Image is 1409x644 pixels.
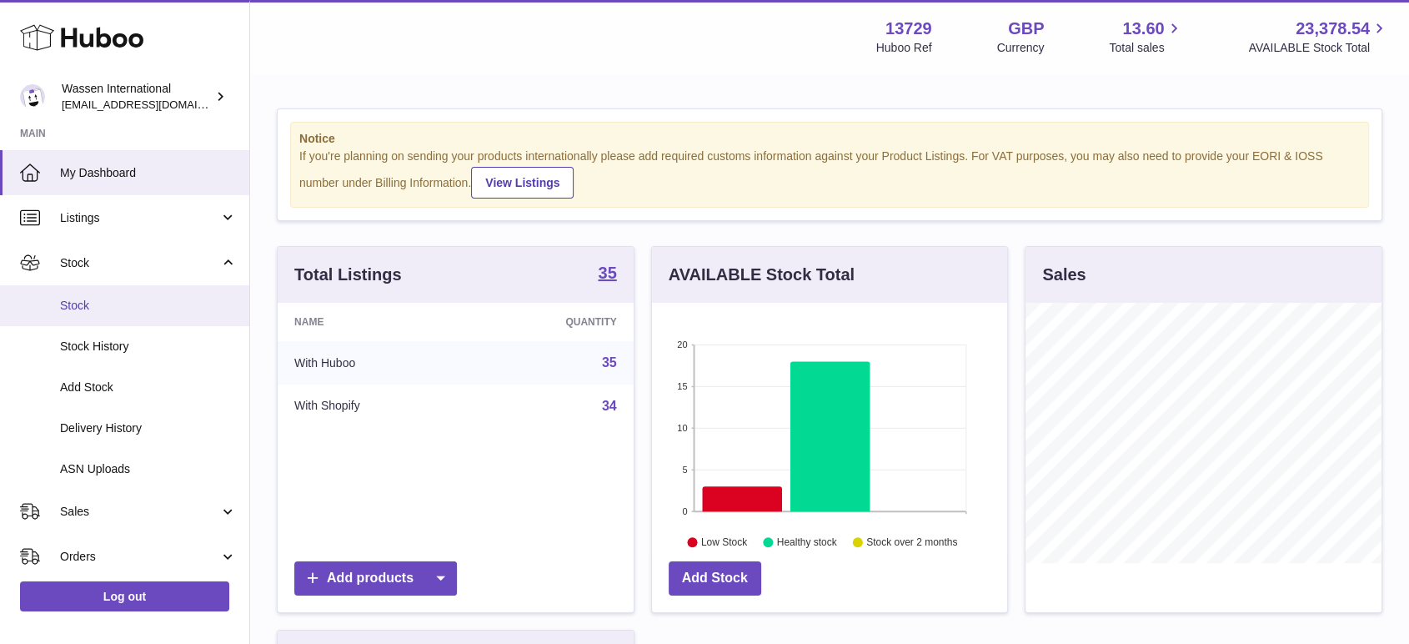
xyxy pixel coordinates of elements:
span: [EMAIL_ADDRESS][DOMAIN_NAME] [62,98,245,111]
text: Healthy stock [777,536,838,548]
text: 10 [677,423,687,433]
span: 23,378.54 [1296,18,1370,40]
span: Stock [60,298,237,314]
text: Low Stock [701,536,748,548]
td: With Huboo [278,341,469,385]
a: View Listings [471,167,574,199]
span: ASN Uploads [60,461,237,477]
a: 35 [602,355,617,370]
span: Add Stock [60,380,237,395]
h3: AVAILABLE Stock Total [669,264,855,286]
text: Stock over 2 months [866,536,957,548]
strong: GBP [1008,18,1044,40]
th: Name [278,303,469,341]
a: 35 [598,264,616,284]
span: Stock [60,255,219,271]
span: 13.60 [1122,18,1164,40]
span: My Dashboard [60,165,237,181]
div: Currency [997,40,1045,56]
strong: Notice [299,131,1360,147]
text: 5 [682,465,687,475]
span: AVAILABLE Stock Total [1248,40,1389,56]
div: Wassen International [62,81,212,113]
strong: 35 [598,264,616,281]
text: 15 [677,381,687,391]
span: Listings [60,210,219,226]
span: Orders [60,549,219,565]
a: Add Stock [669,561,761,596]
span: Delivery History [60,420,237,436]
img: gemma.moses@wassen.com [20,84,45,109]
span: Sales [60,504,219,520]
a: Log out [20,581,229,611]
span: Stock History [60,339,237,355]
text: 0 [682,506,687,516]
a: Add products [294,561,457,596]
th: Quantity [469,303,634,341]
a: 23,378.54 AVAILABLE Stock Total [1248,18,1389,56]
td: With Shopify [278,385,469,428]
h3: Sales [1042,264,1086,286]
div: Huboo Ref [876,40,932,56]
a: 34 [602,399,617,413]
h3: Total Listings [294,264,402,286]
div: If you're planning on sending your products internationally please add required customs informati... [299,148,1360,199]
span: Total sales [1109,40,1183,56]
a: 13.60 Total sales [1109,18,1183,56]
strong: 13729 [885,18,932,40]
text: 20 [677,340,687,350]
